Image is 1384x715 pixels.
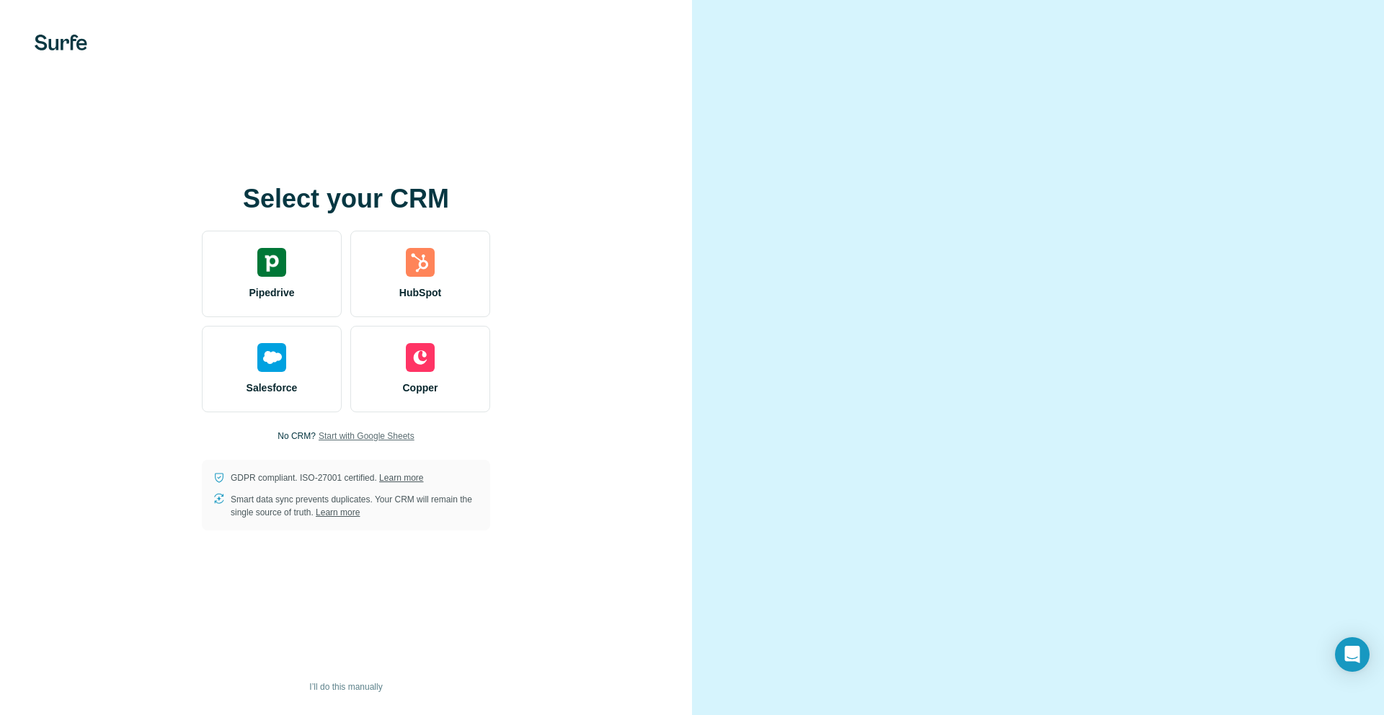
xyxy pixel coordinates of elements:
[1335,637,1370,672] div: Open Intercom Messenger
[399,285,441,300] span: HubSpot
[406,248,435,277] img: hubspot's logo
[319,430,414,443] button: Start with Google Sheets
[403,381,438,395] span: Copper
[406,343,435,372] img: copper's logo
[202,185,490,213] h1: Select your CRM
[278,430,316,443] p: No CRM?
[249,285,294,300] span: Pipedrive
[299,676,392,698] button: I’ll do this manually
[257,343,286,372] img: salesforce's logo
[379,473,423,483] a: Learn more
[257,248,286,277] img: pipedrive's logo
[247,381,298,395] span: Salesforce
[35,35,87,50] img: Surfe's logo
[231,471,423,484] p: GDPR compliant. ISO-27001 certified.
[316,507,360,518] a: Learn more
[309,680,382,693] span: I’ll do this manually
[231,493,479,519] p: Smart data sync prevents duplicates. Your CRM will remain the single source of truth.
